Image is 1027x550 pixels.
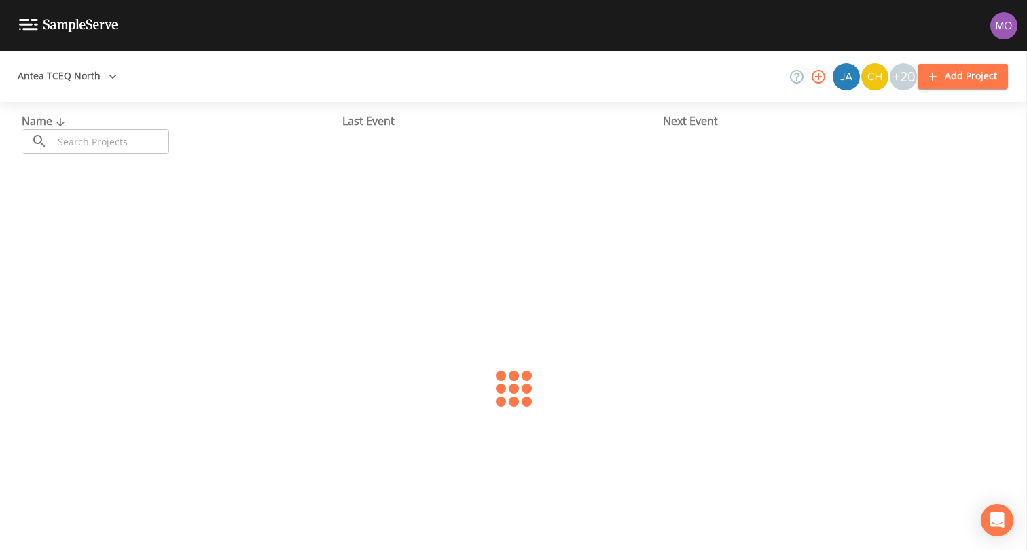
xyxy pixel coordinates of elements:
[342,113,663,129] div: Last Event
[12,64,122,89] button: Antea TCEQ North
[890,63,917,90] div: +20
[663,113,984,129] div: Next Event
[861,63,888,90] img: c74b8b8b1c7a9d34f67c5e0ca157ed15
[918,64,1008,89] button: Add Project
[981,504,1013,536] div: Open Intercom Messenger
[861,63,889,90] div: Charles Medina
[833,63,860,90] img: 2e773653e59f91cc345d443c311a9659
[832,63,861,90] div: James Whitmire
[53,129,169,154] input: Search Projects
[990,12,1017,39] img: 4e251478aba98ce068fb7eae8f78b90c
[22,113,69,128] span: Name
[19,19,118,32] img: logo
